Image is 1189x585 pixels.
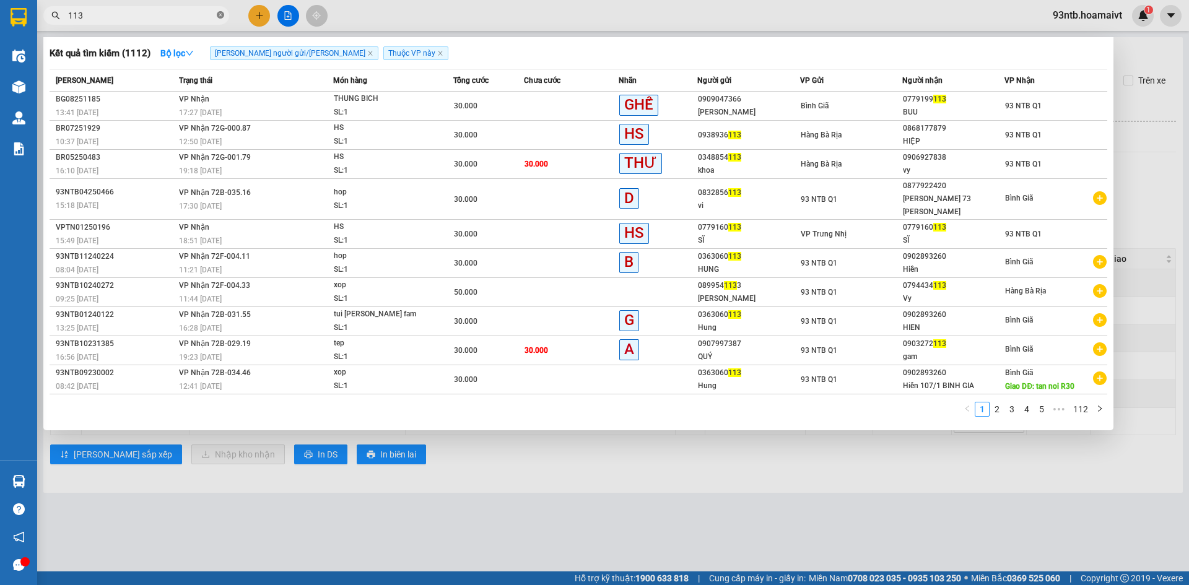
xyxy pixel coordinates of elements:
div: vi [698,199,799,212]
div: BR07251929 [56,122,175,135]
div: 0348854 [698,151,799,164]
span: 08:04 [DATE] [56,266,98,274]
span: Bình Giã [1005,345,1033,353]
div: 0832856 [698,186,799,199]
li: 4 [1019,402,1034,417]
li: 3 [1004,402,1019,417]
span: Giao DĐ: tan noi R30 [1005,382,1074,391]
span: 93 NTB Q1 [801,288,837,297]
div: 0906927838 [903,151,1004,164]
span: 113 [728,310,741,319]
span: 12:41 [DATE] [179,382,222,391]
span: plus-circle [1093,371,1107,385]
span: 113 [933,95,946,103]
span: message [13,559,25,571]
span: THƯ [619,153,662,173]
div: Hung [698,321,799,334]
span: Trạng thái [179,76,212,85]
li: Hoa Mai [6,6,180,30]
span: left [964,405,971,412]
img: logo-vxr [11,8,27,27]
span: Tổng cước [453,76,489,85]
span: 93 NTB Q1 [801,375,837,384]
div: [PERSON_NAME] [698,292,799,305]
span: question-circle [13,503,25,515]
div: 93NTB09230002 [56,366,175,379]
span: 113 [728,131,741,139]
div: SĨ [903,234,1004,247]
span: D [619,188,639,209]
div: THUNG BICH [334,92,427,106]
div: QUÝ [698,350,799,363]
span: 08:42 [DATE] [56,382,98,391]
span: 93 NTB Q1 [801,346,837,355]
span: A [619,339,639,360]
div: 0902893260 [903,366,1004,379]
span: 12:50 [DATE] [179,137,222,146]
div: 0794434 [903,279,1004,292]
div: 93NTB04250466 [56,186,175,199]
span: VP Nhận 72B-031.55 [179,310,251,319]
span: [PERSON_NAME] người gửi/[PERSON_NAME] [210,46,378,60]
h3: Kết quả tìm kiếm ( 1112 ) [50,47,150,60]
div: HIỆP [903,135,1004,148]
li: Next Page [1092,402,1107,417]
a: 2 [990,402,1004,416]
div: Hiền 107/1 BINH GIA [903,379,1004,392]
span: VP Nhận 72B-029.19 [179,339,251,348]
span: G [619,310,639,331]
div: 93NTB10240272 [56,279,175,292]
div: 0903272 [903,337,1004,350]
span: VP Nhận 72G-000.87 [179,124,251,132]
span: close [437,50,443,56]
span: 50.000 [454,288,477,297]
span: 30.000 [454,195,477,204]
span: plus-circle [1093,191,1107,205]
span: Bình Giã [1005,368,1033,377]
span: 113 [933,339,946,348]
span: environment [85,69,94,77]
span: 30.000 [454,317,477,326]
img: logo.jpg [6,6,50,50]
div: BUU [903,106,1004,119]
span: 93 NTB Q1 [801,259,837,267]
div: Hiền [903,263,1004,276]
span: Thuộc VP này [383,46,448,60]
div: 0363060 [698,308,799,321]
span: 30.000 [454,230,477,238]
span: 10:37 [DATE] [56,137,98,146]
span: 09:25 [DATE] [56,295,98,303]
span: 13:41 [DATE] [56,108,98,117]
span: Hàng Bà Rịa [1005,287,1046,295]
button: left [960,402,975,417]
span: Bình Giã [1005,316,1033,324]
span: ••• [1049,402,1069,417]
div: 0779160 [698,221,799,234]
span: 113 [728,188,741,197]
span: 113 [724,281,737,290]
span: VP Trưng Nhị [801,230,847,238]
span: 15:18 [DATE] [56,201,98,210]
a: 5 [1035,402,1048,416]
div: 0938936 [698,129,799,142]
span: B [619,252,638,272]
span: 30.000 [525,160,548,168]
span: 93 NTB Q1 [1005,131,1042,139]
div: 0363060 [698,250,799,263]
span: 113 [728,223,741,232]
span: close-circle [217,11,224,19]
div: SL: 1 [334,135,427,149]
span: plus-circle [1093,342,1107,356]
span: environment [6,69,15,77]
span: [PERSON_NAME] [56,76,113,85]
li: 1 [975,402,990,417]
span: 30.000 [525,346,548,355]
span: Bình Giã [1005,194,1033,202]
strong: Bộ lọc [160,48,194,58]
span: Bình Giã [1005,258,1033,266]
div: 0902893260 [903,250,1004,263]
li: Next 5 Pages [1049,402,1069,417]
span: close [367,50,373,56]
div: SL: 1 [334,292,427,306]
span: plus-circle [1093,284,1107,298]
